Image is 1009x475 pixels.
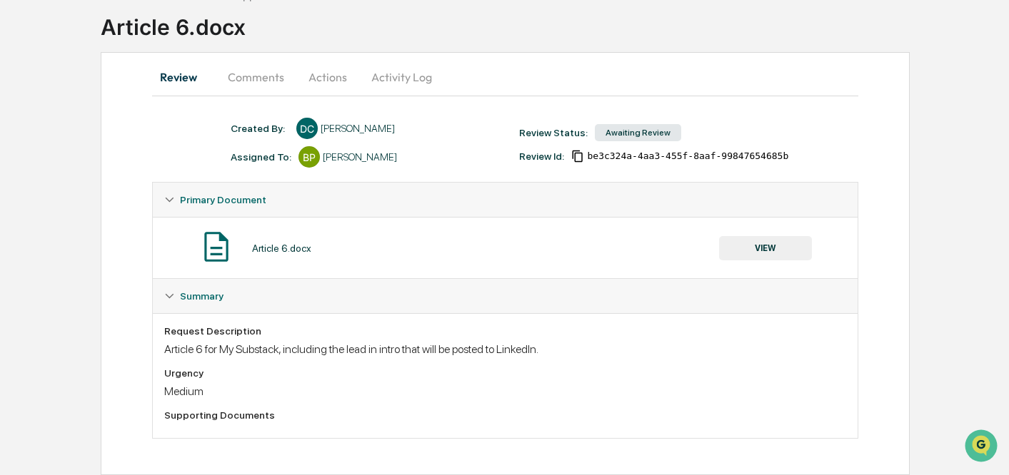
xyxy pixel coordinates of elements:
[14,30,260,53] p: How can we help?
[153,183,858,217] div: Primary Document
[153,313,858,438] div: Summary
[152,60,858,94] div: secondary tabs example
[14,181,26,193] div: 🖐️
[719,236,812,260] button: VIEW
[571,150,584,163] span: Copy Id
[231,151,291,163] div: Assigned To:
[298,146,320,168] div: BP
[98,174,183,200] a: 🗄️Attestations
[29,180,92,194] span: Preclearance
[164,342,846,356] div: Article 6 for My Substack, including the lead in intro that will be posted to LinkedIn.
[142,242,173,252] span: Pylon
[519,150,564,162] div: Review Id:
[14,208,26,220] div: 🔎
[164,409,846,421] div: Supporting Documents
[323,151,397,163] div: [PERSON_NAME]
[199,229,234,265] img: Document Icon
[29,207,90,221] span: Data Lookup
[153,217,858,278] div: Primary Document
[9,201,96,227] a: 🔎Data Lookup
[152,60,216,94] button: Review
[231,123,289,134] div: Created By: ‎ ‎
[101,241,173,252] a: Powered byPylon
[14,109,40,135] img: 1746055101610-c473b297-6a78-478c-a979-82029cc54cd1
[37,65,236,80] input: Clear
[243,113,260,131] button: Start new chat
[118,180,177,194] span: Attestations
[587,150,788,162] span: be3c324a-4aa3-455f-8aaf-99847654685b
[296,60,360,94] button: Actions
[164,325,846,337] div: Request Description
[519,127,588,138] div: Review Status:
[963,428,1002,466] iframe: Open customer support
[164,367,846,379] div: Urgency
[296,118,318,139] div: DC
[164,384,846,398] div: Medium
[49,109,234,123] div: Start new chat
[9,174,98,200] a: 🖐️Preclearance
[595,124,681,141] div: Awaiting Review
[104,181,115,193] div: 🗄️
[252,242,311,254] div: Article 6.docx
[180,194,266,205] span: Primary Document
[101,3,1009,40] div: Article 6.docx
[49,123,181,135] div: We're available if you need us!
[216,60,296,94] button: Comments
[180,290,224,302] span: Summary
[360,60,443,94] button: Activity Log
[153,279,858,313] div: Summary
[321,123,395,134] div: [PERSON_NAME]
